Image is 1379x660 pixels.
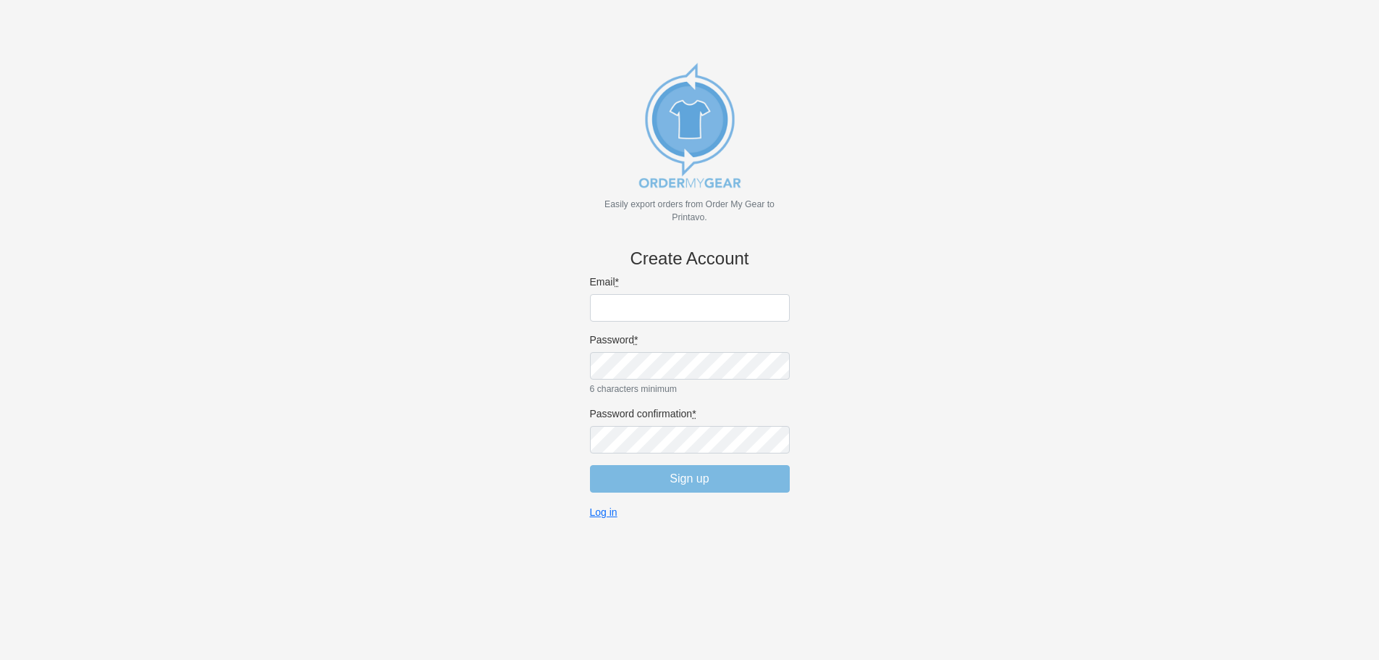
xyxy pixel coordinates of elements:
[634,334,638,346] abbr: required
[590,465,790,493] input: Sign up
[590,198,790,224] p: Easily export orders from Order My Gear to Printavo.
[615,276,619,288] abbr: required
[590,333,790,346] label: Password
[590,506,617,519] a: Log in
[692,408,696,419] abbr: required
[617,53,762,198] img: new_omg_export_logo-652582c309f788888370c3373ec495a74b7b3fc93c8838f76510ecd25890bcc4.png
[590,383,790,396] small: 6 characters minimum
[590,248,790,270] h4: Create Account
[590,275,790,288] label: Email
[590,407,790,420] label: Password confirmation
